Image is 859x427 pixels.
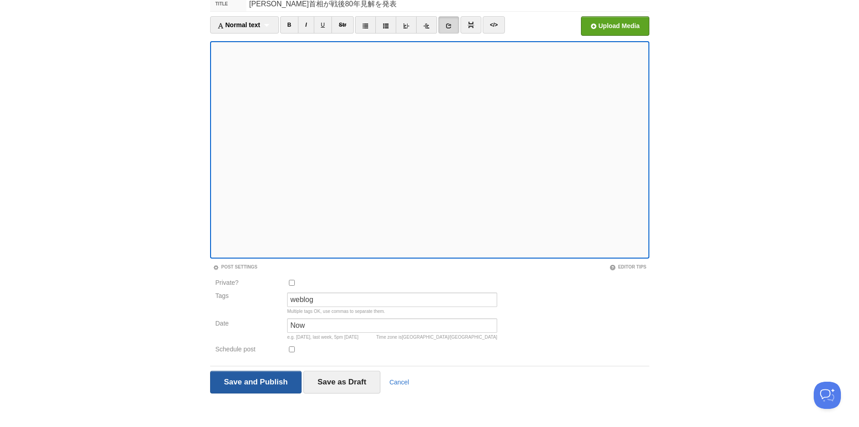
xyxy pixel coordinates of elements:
label: Schedule post [216,346,282,355]
label: Tags [213,293,285,299]
a: Str [331,16,354,34]
del: Str [339,22,346,28]
iframe: Help Scout Beacon - Open [814,382,841,409]
span: [GEOGRAPHIC_DATA]/[GEOGRAPHIC_DATA] [402,335,497,340]
a: I [298,16,314,34]
a: U [314,16,332,34]
span: Normal text [217,21,260,29]
img: pagebreak-icon.png [468,22,474,28]
a: Editor Tips [609,264,647,269]
label: Private? [216,279,282,288]
a: B [280,16,299,34]
a: </> [483,16,505,34]
div: Multiple tags OK, use commas to separate them. [287,309,497,314]
label: Date [216,320,282,329]
input: Save as Draft [303,371,380,393]
a: Post Settings [213,264,258,269]
div: e.g. [DATE], last week, 5pm [DATE] [287,335,497,340]
a: Cancel [389,379,409,386]
input: Save and Publish [210,371,302,393]
div: Time zone is [376,335,497,340]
